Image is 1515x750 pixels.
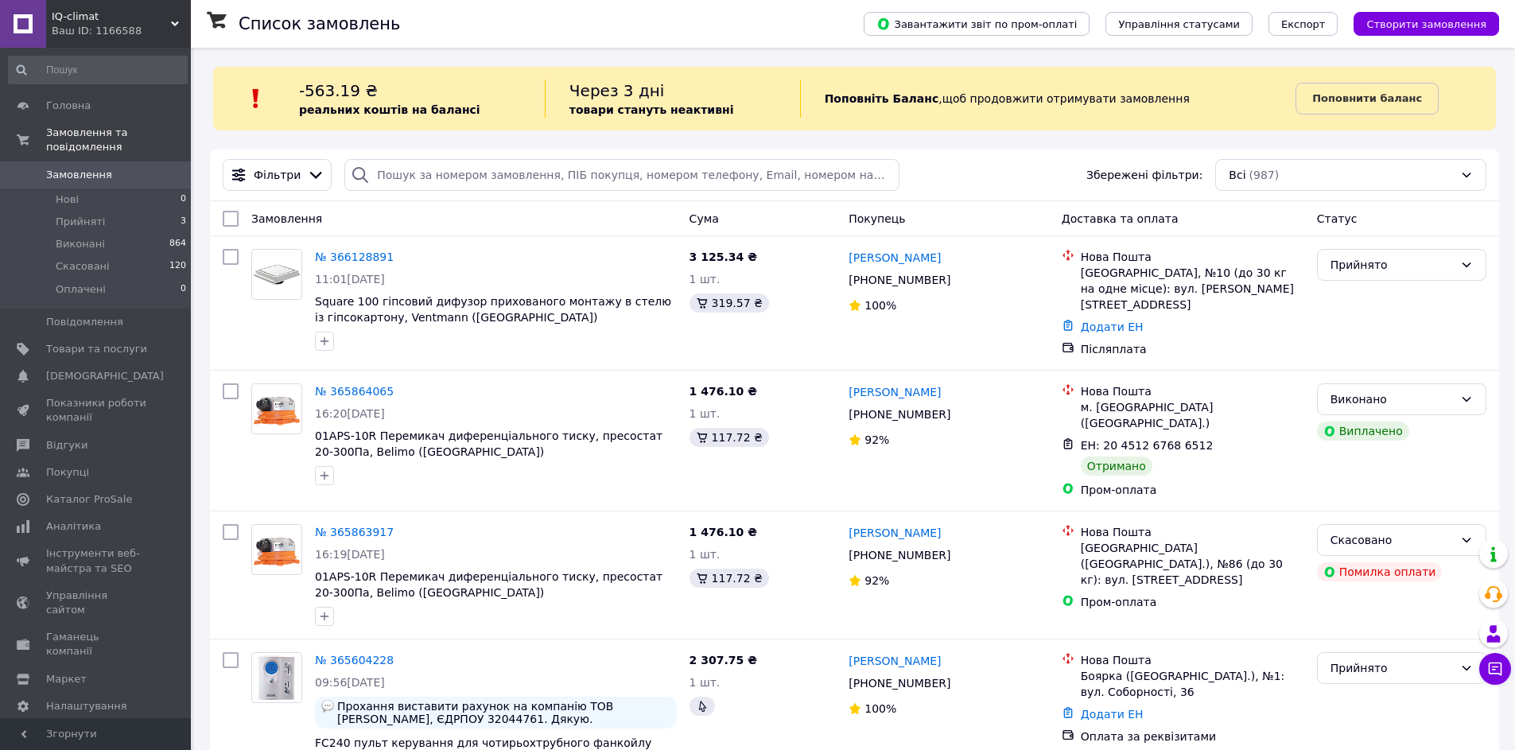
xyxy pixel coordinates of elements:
[315,295,671,324] a: Square 100 гіпсовий дифузор прихованого монтажу в стелю із гіпсокартону, Ventmann ([GEOGRAPHIC_DA...
[252,388,301,430] img: Фото товару
[1354,12,1499,36] button: Створити замовлення
[1081,341,1304,357] div: Післяплата
[1081,540,1304,588] div: [GEOGRAPHIC_DATA] ([GEOGRAPHIC_DATA].), №86 (до 30 кг): вул. [STREET_ADDRESS]
[169,259,186,274] span: 120
[690,676,721,689] span: 1 шт.
[1338,17,1499,29] a: Створити замовлення
[1268,12,1338,36] button: Експорт
[56,192,79,207] span: Нові
[1081,729,1304,744] div: Оплата за реквізитами
[1081,457,1152,476] div: Отримано
[1086,167,1202,183] span: Збережені фільтри:
[690,293,769,313] div: 319.57 ₴
[251,249,302,300] a: Фото товару
[56,259,110,274] span: Скасовані
[46,672,87,686] span: Маркет
[845,672,954,694] div: [PHONE_NUMBER]
[8,56,188,84] input: Пошук
[690,526,758,538] span: 1 476.10 ₴
[181,282,186,297] span: 0
[254,167,301,183] span: Фільтри
[1081,321,1144,333] a: Додати ЕН
[56,237,105,251] span: Виконані
[181,192,186,207] span: 0
[46,589,147,617] span: Управління сайтом
[315,385,394,398] a: № 365864065
[849,525,941,541] a: [PERSON_NAME]
[46,438,87,453] span: Відгуки
[864,702,896,715] span: 100%
[825,92,939,105] b: Поповніть Баланс
[46,519,101,534] span: Аналітика
[251,212,322,225] span: Замовлення
[239,14,400,33] h1: Список замовлень
[315,570,662,599] a: 01APS-10R Перемикач диференціального тиску, пресостат 20-300Па, Belimo ([GEOGRAPHIC_DATA])
[1330,659,1454,677] div: Прийнято
[800,80,1296,118] div: , щоб продовжити отримувати замовлення
[690,251,758,263] span: 3 125.34 ₴
[299,103,480,116] b: реальних коштів на балансі
[52,10,171,24] span: IQ-climat
[690,569,769,588] div: 117.72 ₴
[46,369,164,383] span: [DEMOGRAPHIC_DATA]
[849,250,941,266] a: [PERSON_NAME]
[56,215,105,229] span: Прийняті
[1081,594,1304,610] div: Пром-оплата
[1281,18,1326,30] span: Експорт
[46,492,132,507] span: Каталог ProSale
[845,544,954,566] div: [PHONE_NUMBER]
[1081,439,1214,452] span: ЕН: 20 4512 6768 6512
[1366,18,1486,30] span: Створити замовлення
[252,529,301,571] img: Фото товару
[315,407,385,420] span: 16:20[DATE]
[845,269,954,291] div: [PHONE_NUMBER]
[1317,422,1409,441] div: Виплачено
[46,99,91,113] span: Головна
[251,524,302,575] a: Фото товару
[315,429,662,458] a: 01APS-10R Перемикач диференціального тиску, пресостат 20-300Па, Belimo ([GEOGRAPHIC_DATA])
[1296,83,1439,115] a: Поповнити баланс
[315,526,394,538] a: № 365863917
[1330,256,1454,274] div: Прийнято
[1081,708,1144,721] a: Додати ЕН
[315,654,394,666] a: № 365604228
[1479,653,1511,685] button: Чат з покупцем
[569,103,734,116] b: товари стануть неактивні
[849,653,941,669] a: [PERSON_NAME]
[244,87,268,111] img: :exclamation:
[1081,668,1304,700] div: Боярка ([GEOGRAPHIC_DATA].), №1: вул. Соборності, 36
[864,574,889,587] span: 92%
[1118,18,1240,30] span: Управління статусами
[321,700,334,713] img: :speech_balloon:
[299,81,378,100] span: -563.19 ₴
[315,251,394,263] a: № 366128891
[56,282,106,297] span: Оплачені
[1330,531,1454,549] div: Скасовано
[1105,12,1253,36] button: Управління статусами
[569,81,665,100] span: Через 3 дні
[315,273,385,286] span: 11:01[DATE]
[46,465,89,480] span: Покупці
[1330,391,1454,408] div: Виконано
[864,299,896,312] span: 100%
[46,342,147,356] span: Товари та послуги
[1229,167,1245,183] span: Всі
[1249,169,1280,181] span: (987)
[46,126,191,154] span: Замовлення та повідомлення
[46,546,147,575] span: Інструменти веб-майстра та SEO
[46,630,147,659] span: Гаманець компанії
[46,396,147,425] span: Показники роботи компанії
[254,653,299,702] img: Фото товару
[690,428,769,447] div: 117.72 ₴
[864,433,889,446] span: 92%
[315,676,385,689] span: 09:56[DATE]
[1312,92,1422,104] b: Поповнити баланс
[169,237,186,251] span: 864
[46,168,112,182] span: Замовлення
[1081,249,1304,265] div: Нова Пошта
[690,212,719,225] span: Cума
[849,212,905,225] span: Покупець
